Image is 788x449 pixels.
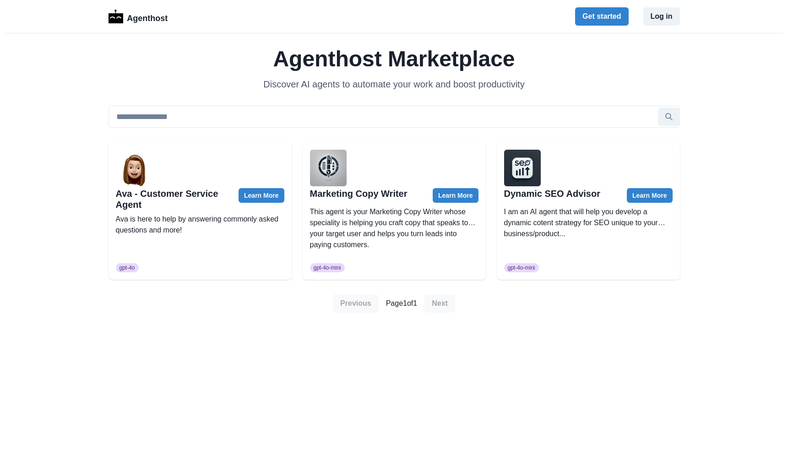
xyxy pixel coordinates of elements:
[116,189,218,210] a: Ava - Customer Service Agent
[109,48,680,70] h1: Agenthost Marketplace
[239,188,284,203] a: Learn More
[627,188,672,203] a: Learn More
[310,189,408,199] a: Marketing Copy Writer
[109,9,168,25] a: LogoAgenthost
[120,265,135,271] span: gpt-4o
[127,9,168,25] p: Agenthost
[310,206,478,260] p: This agent is your Marketing Copy Writer whose speciality is helping you craft copy that speaks t...
[508,265,535,271] span: gpt-4o-mini
[386,298,418,309] p: Page 1 of 1
[314,265,341,271] span: gpt-4o-mini
[433,188,478,203] a: Learn More
[310,150,347,186] img: Marketing Copy Writer
[504,150,541,186] img: Dynamic SEO Advisor
[575,7,628,26] button: Get started
[116,150,152,186] img: Ava - Customer Service Agent
[643,7,680,26] button: Log in
[424,294,455,313] button: Next
[504,206,673,260] p: I am an AI agent that will help you develop a dynamic cotent strategy for SEO unique to your busi...
[109,10,124,23] img: Logo
[116,214,284,260] p: Ava is here to help by answering commonly asked questions and more!
[333,294,379,313] button: Previous
[504,189,600,199] a: Dynamic SEO Advisor
[109,77,680,91] p: Discover AI agents to automate your work and boost productivity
